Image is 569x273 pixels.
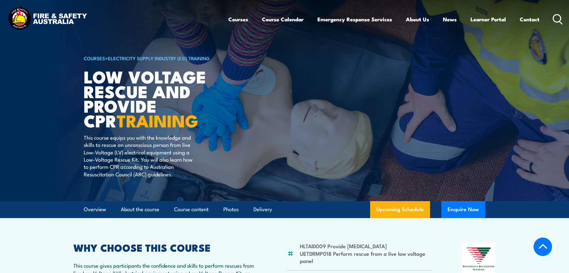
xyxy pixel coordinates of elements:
[73,243,257,252] h2: WHY CHOOSE THIS COURSE
[223,201,239,218] a: Photos
[300,242,431,249] li: HLTAID009 Provide [MEDICAL_DATA]
[406,11,429,28] a: About Us
[443,11,457,28] a: News
[174,201,209,218] a: Course content
[84,55,105,62] a: COURSES
[262,11,304,28] a: Course Calendar
[520,11,540,28] a: Contact
[108,55,210,62] a: Electricity Supply Industry (ESI) Training
[121,201,159,218] a: About the course
[471,11,506,28] a: Learner Portal
[84,201,106,218] a: Overview
[117,107,198,133] strong: TRAINING
[441,201,485,218] button: Enquire Now
[84,69,239,128] h1: Low Voltage Rescue and Provide CPR
[253,201,272,218] a: Delivery
[84,54,239,62] h6: >
[317,11,392,28] a: Emergency Response Services
[300,250,431,265] li: UETDRMP018 Perform rescue from a live low voltage panel
[370,201,430,218] a: Upcoming Schedule
[228,11,248,28] a: Courses
[84,134,198,178] p: This course equips you with the knowledge and skills to rescue an unconscious person from live Lo...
